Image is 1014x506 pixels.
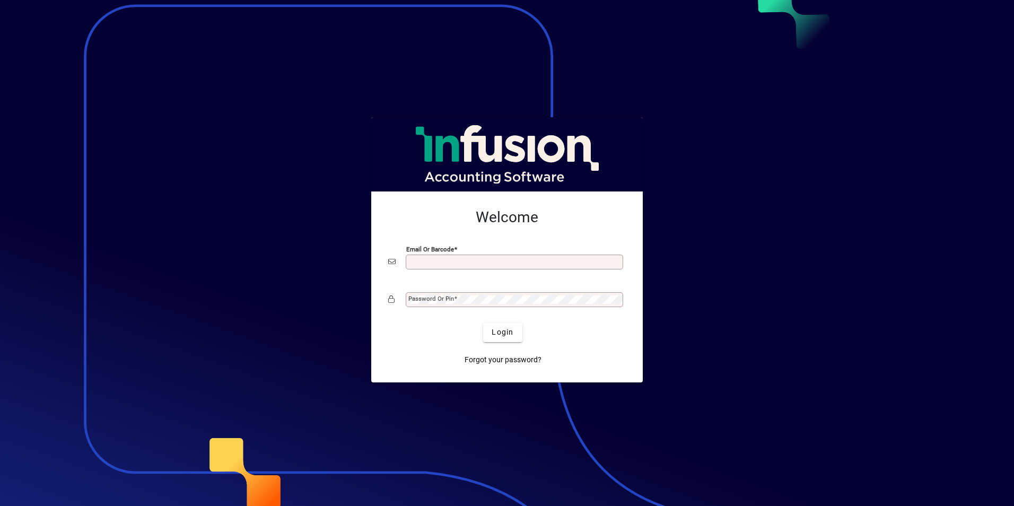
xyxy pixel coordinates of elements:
h2: Welcome [388,208,626,226]
span: Forgot your password? [465,354,541,365]
mat-label: Email or Barcode [406,245,454,252]
a: Forgot your password? [460,351,546,370]
button: Login [483,323,522,342]
mat-label: Password or Pin [408,295,454,302]
span: Login [492,327,513,338]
